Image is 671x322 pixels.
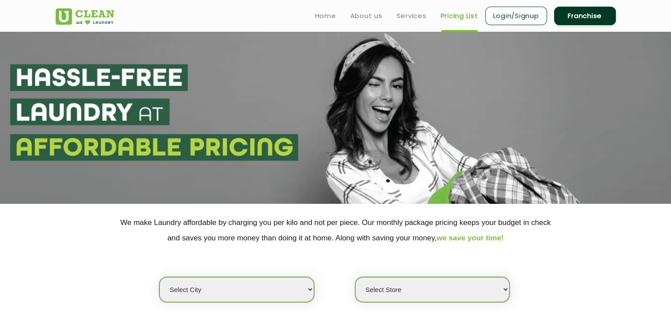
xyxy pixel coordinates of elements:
a: Home [315,11,336,21]
a: About us [350,11,382,21]
a: Franchise [554,7,616,25]
a: Services [397,11,427,21]
a: Login/Signup [485,7,547,25]
a: Pricing List [441,11,478,21]
span: we save your time! [437,234,504,242]
img: UClean Laundry and Dry Cleaning [56,8,114,25]
p: We make Laundry affordable by charging you per kilo and not per piece. Our monthly package pricin... [56,215,616,246]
